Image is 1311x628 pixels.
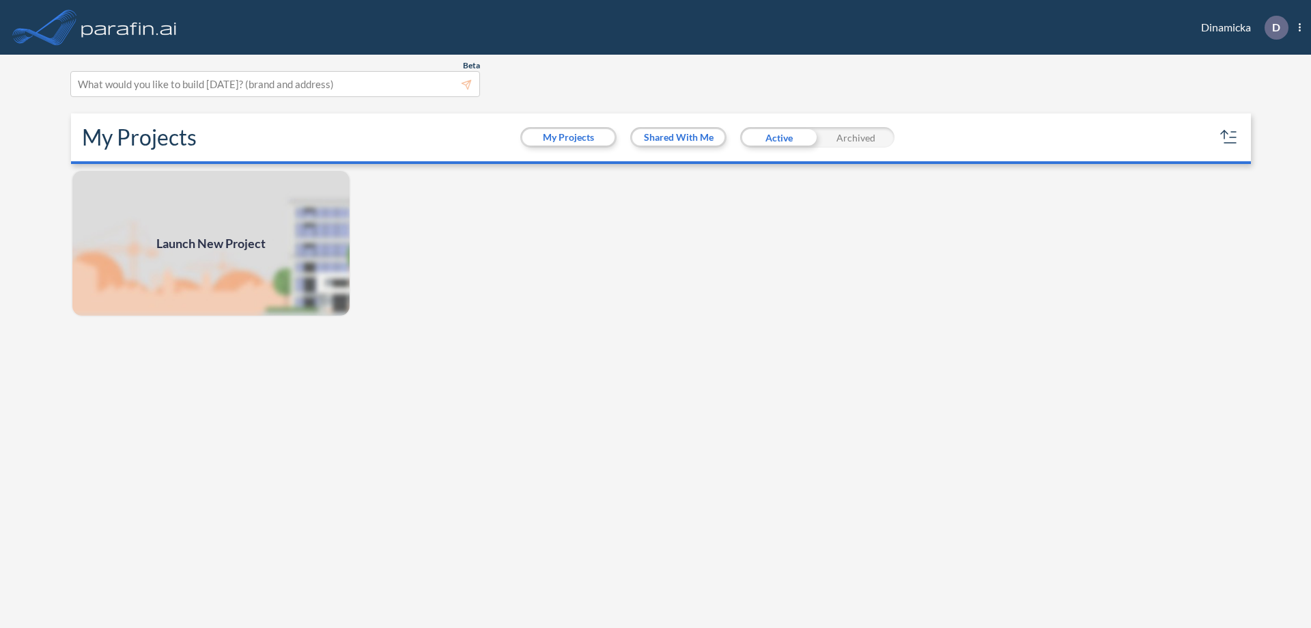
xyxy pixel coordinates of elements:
[1218,126,1240,148] button: sort
[156,234,266,253] span: Launch New Project
[817,127,894,148] div: Archived
[79,14,180,41] img: logo
[463,60,480,71] span: Beta
[740,127,817,148] div: Active
[1272,21,1280,33] p: D
[71,169,351,317] img: add
[82,124,197,150] h2: My Projects
[71,169,351,317] a: Launch New Project
[1181,16,1301,40] div: Dinamicka
[632,129,724,146] button: Shared With Me
[522,129,615,146] button: My Projects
